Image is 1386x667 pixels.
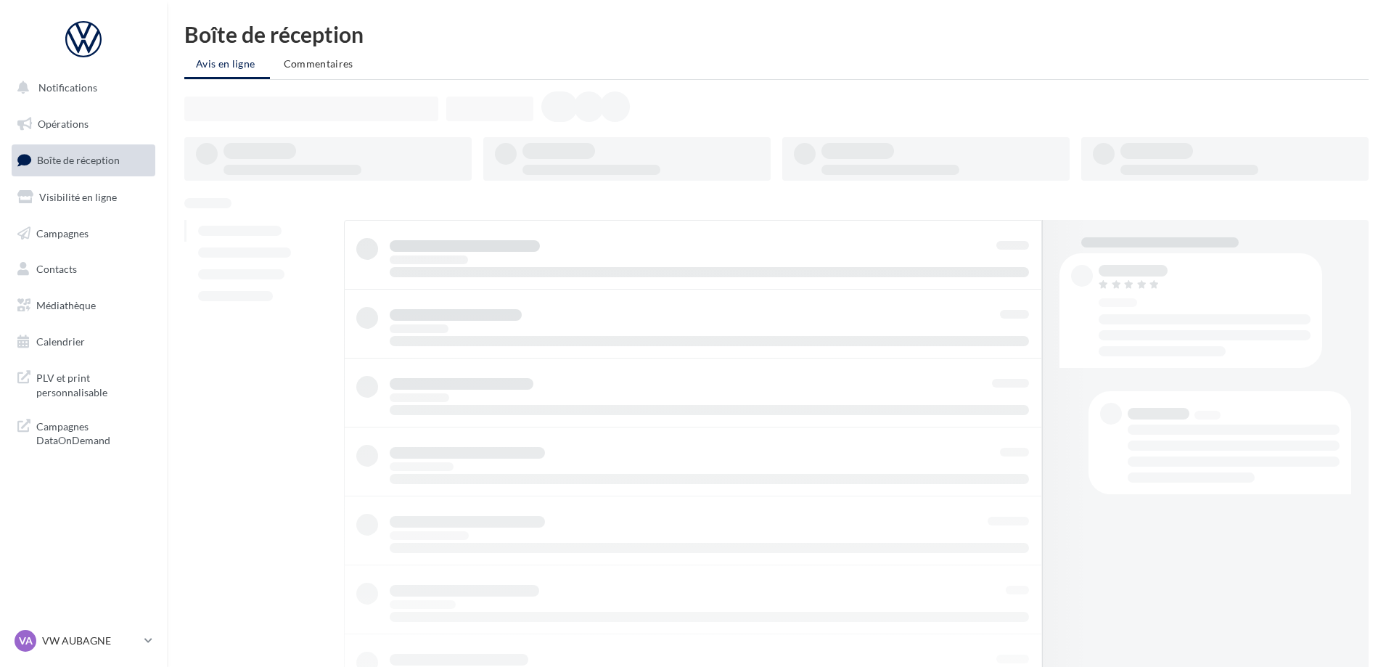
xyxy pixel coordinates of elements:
a: Calendrier [9,327,158,357]
span: Opérations [38,118,89,130]
span: Campagnes DataOnDemand [36,417,149,448]
span: Visibilité en ligne [39,191,117,203]
a: Visibilité en ligne [9,182,158,213]
span: PLV et print personnalisable [36,368,149,399]
a: Campagnes [9,218,158,249]
span: Boîte de réception [37,154,120,166]
span: Médiathèque [36,299,96,311]
span: Campagnes [36,226,89,239]
a: Boîte de réception [9,144,158,176]
span: Commentaires [284,57,353,70]
a: Médiathèque [9,290,158,321]
span: Notifications [38,81,97,94]
button: Notifications [9,73,152,103]
a: Campagnes DataOnDemand [9,411,158,454]
p: VW AUBAGNE [42,634,139,648]
span: Calendrier [36,335,85,348]
span: Contacts [36,263,77,275]
div: Boîte de réception [184,23,1369,45]
a: VA VW AUBAGNE [12,627,155,655]
span: VA [19,634,33,648]
a: Contacts [9,254,158,285]
a: Opérations [9,109,158,139]
a: PLV et print personnalisable [9,362,158,405]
